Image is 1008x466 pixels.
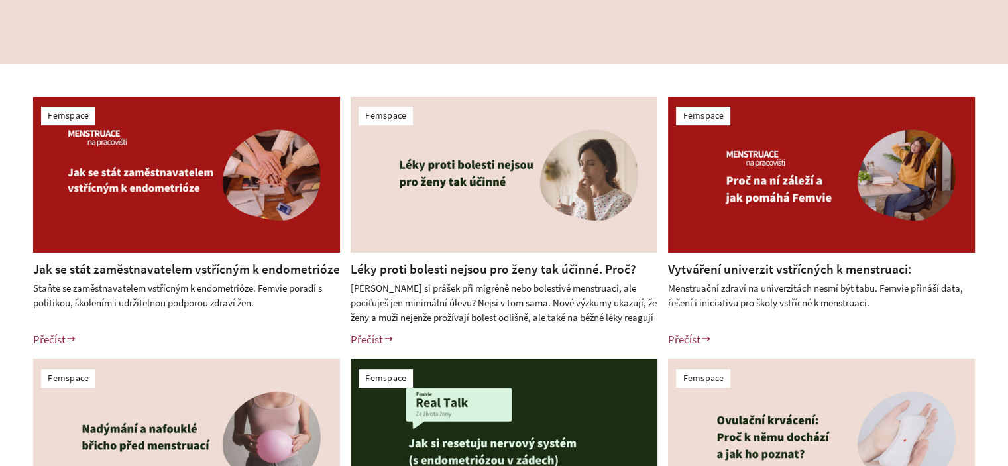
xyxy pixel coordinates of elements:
a: Femspace [48,372,89,384]
div: [PERSON_NAME] si prášek při migréně nebo bolestivé menstruaci, ale pociťuješ jen minimální úlevu?... [351,281,657,324]
a: Přečíst [668,332,712,347]
a: Vytváření univerzit vstřícných k menstruaci: Menstruační zdraví na vysokých školách [668,261,911,295]
img: Léky proti bolesti nejsou pro ženy tak účinné. Proč? [351,97,657,253]
div: Menstruační zdraví na univerzitách nesmí být tabu. Femvie přináší data, řešení i iniciativu pro š... [668,281,975,324]
img: Jak se stát zaměstnavatelem vstřícným k endometrióze [33,97,340,253]
a: Léky proti bolesti nejsou pro ženy tak účinné. Proč? [351,261,636,277]
a: Femspace [365,372,406,384]
a: Přečíst [351,332,394,347]
a: Jak se stát zaměstnavatelem vstřícným k endometrióze [33,261,340,277]
img: Vytváření univerzit vstřícných k menstruaci: Menstruační zdraví na vysokých školách [668,97,975,253]
a: Femspace [365,109,406,121]
a: Femspace [683,109,724,121]
a: Femspace [683,372,724,384]
a: Femspace [48,109,89,121]
a: Přečíst [33,332,77,347]
div: Staňte se zaměstnavatelem vstřícným k endometrióze. Femvie poradí s politikou, školením i udržite... [33,281,340,324]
